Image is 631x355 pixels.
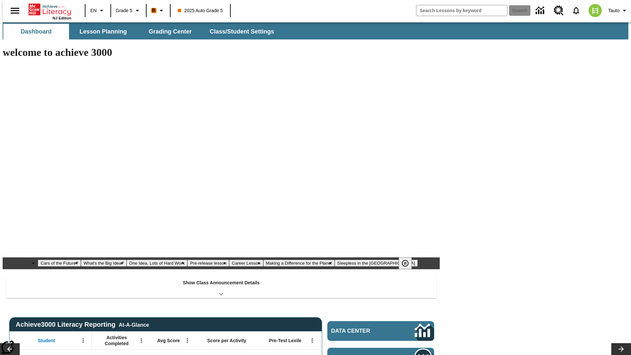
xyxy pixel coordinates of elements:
[21,28,52,35] span: Dashboard
[532,2,550,20] a: Data Center
[137,24,203,39] button: Grading Center
[87,5,108,16] button: Language: EN, Select a language
[6,275,436,298] div: Show Class Announcement Details
[182,336,192,345] button: Open Menu
[152,6,155,14] span: B
[113,5,144,16] button: Grade: Grade 5, Select a grade
[119,321,149,328] div: At-A-Glance
[3,46,440,59] h1: welcome to achieve 3000
[116,7,132,14] span: Grade 5
[416,5,507,16] input: search field
[90,7,97,14] span: EN
[568,2,585,19] a: Notifications
[204,24,279,39] button: Class/Student Settings
[16,321,149,328] span: Achieve3000 Literacy Reporting
[263,260,335,267] button: Slide 6 Making a Difference for the Planet
[53,16,71,20] span: NJ Edition
[149,5,168,16] button: Boost Class color is orange. Change class color
[70,24,136,39] button: Lesson Planning
[80,28,127,35] span: Lesson Planning
[3,22,628,39] div: SubNavbar
[399,257,418,269] div: Pause
[269,338,302,343] span: Pre-Test Lexile
[95,335,138,346] span: Activities Completed
[29,2,71,20] div: Home
[149,28,192,35] span: Grading Center
[335,260,418,267] button: Slide 7 Sleepless in the Animal Kingdom
[229,260,263,267] button: Slide 5 Career Lesson
[207,338,246,343] span: Score per Activity
[81,260,127,267] button: Slide 2 What's the Big Idea?
[38,338,55,343] span: Student
[38,260,81,267] button: Slide 1 Cars of the Future?
[157,338,180,343] span: Avg Score
[187,260,229,267] button: Slide 4 Pre-release lesson
[611,343,631,355] button: Lesson carousel, Next
[127,260,187,267] button: Slide 3 One Idea, Lots of Hard Work
[78,336,88,345] button: Open Menu
[29,3,71,16] a: Home
[399,257,412,269] button: Pause
[178,7,223,14] span: 2025 Auto Grade 5
[589,4,602,17] img: avatar image
[608,7,619,14] span: Tauto
[327,321,434,341] a: Data Center
[307,336,317,345] button: Open Menu
[3,24,69,39] button: Dashboard
[331,328,393,334] span: Data Center
[136,336,146,345] button: Open Menu
[183,279,260,286] p: Show Class Announcement Details
[606,5,631,16] button: Profile/Settings
[550,2,568,19] a: Resource Center, Will open in new tab
[3,24,280,39] div: SubNavbar
[210,28,274,35] span: Class/Student Settings
[5,1,25,20] button: Open side menu
[585,2,606,19] button: Select a new avatar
